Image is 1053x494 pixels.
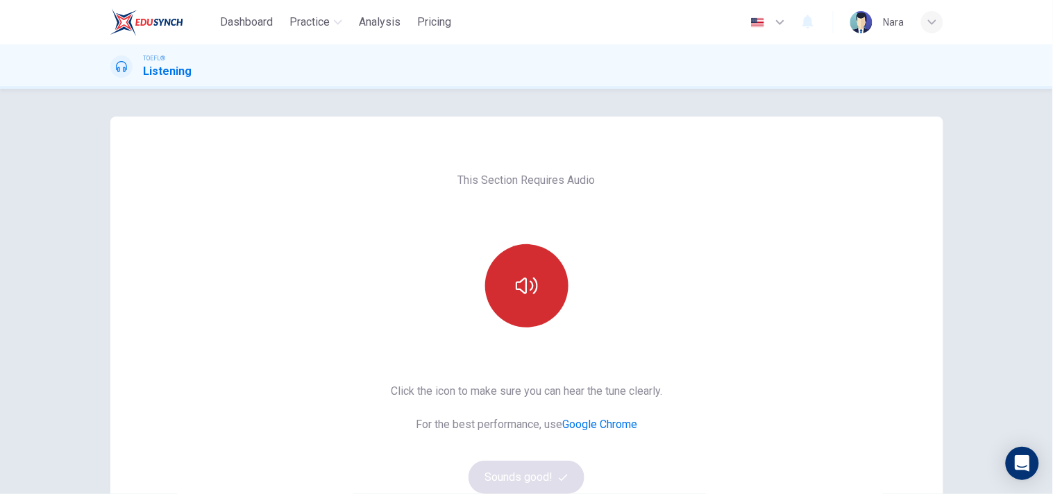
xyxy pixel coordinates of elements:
span: Practice [289,14,330,31]
img: en [749,17,766,28]
a: Google Chrome [562,418,637,431]
div: Open Intercom Messenger [1006,447,1039,480]
img: EduSynch logo [110,8,183,36]
span: Dashboard [220,14,273,31]
span: TOEFL® [144,53,166,63]
button: Pricing [412,10,457,35]
a: EduSynch logo [110,8,215,36]
span: Pricing [417,14,451,31]
span: Analysis [359,14,401,31]
span: This Section Requires Audio [458,172,596,189]
img: Profile picture [850,11,873,33]
button: Analysis [353,10,406,35]
h1: Listening [144,63,192,80]
div: ์Nara [884,14,904,31]
span: Click the icon to make sure you can hear the tune clearly. [391,383,662,400]
button: Dashboard [214,10,278,35]
button: Practice [284,10,348,35]
span: For the best performance, use [391,416,662,433]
